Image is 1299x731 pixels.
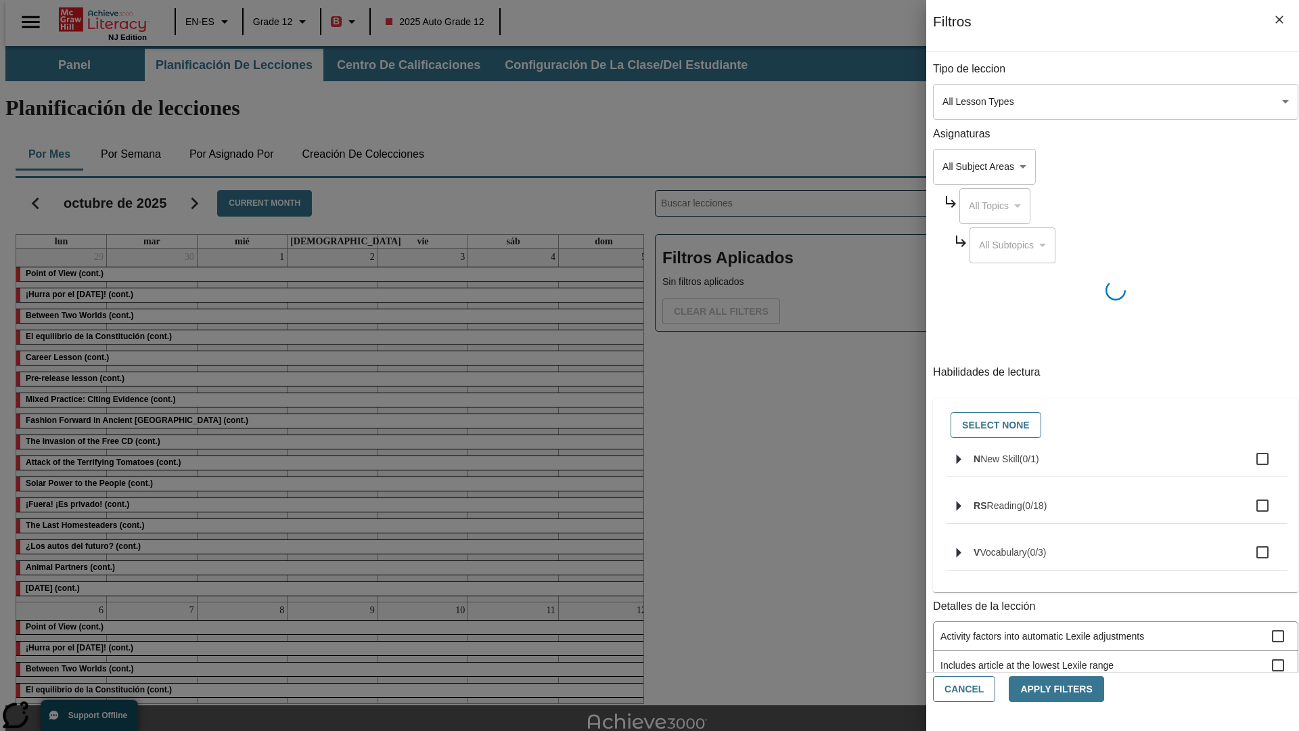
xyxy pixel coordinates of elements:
div: Seleccione una Asignatura [970,227,1055,263]
span: V [974,547,980,558]
div: Seleccione un tipo de lección [933,84,1298,120]
div: Seleccione una Asignatura [959,188,1030,224]
p: Habilidades de lectura [933,365,1298,380]
button: Cerrar los filtros del Menú lateral [1265,5,1294,34]
span: Vocabulary [980,547,1026,558]
button: Apply Filters [1009,676,1103,703]
span: 0 estándares seleccionados/18 estándares en grupo [1022,500,1047,511]
button: Select None [951,412,1041,439]
div: Activity factors into automatic Lexile adjustments [934,622,1298,651]
span: N [974,453,980,464]
span: RS [974,500,986,511]
p: Detalles de la lección [933,599,1298,615]
ul: Seleccione habilidades [947,441,1287,581]
span: 0 estándares seleccionados/3 estándares en grupo [1027,547,1047,558]
div: Seleccione habilidades [944,409,1287,442]
div: Seleccione una Asignatura [933,149,1036,185]
span: New Skill [980,453,1020,464]
button: Cancel [933,676,995,703]
span: Activity factors into automatic Lexile adjustments [940,629,1272,644]
span: 0 estándares seleccionados/1 estándares en grupo [1020,453,1039,464]
span: Reading [987,500,1022,511]
div: Includes article at the lowest Lexile range [934,651,1298,680]
p: Tipo de leccion [933,62,1298,77]
p: Asignaturas [933,127,1298,142]
h1: Filtros [933,14,972,51]
span: Includes article at the lowest Lexile range [940,659,1272,673]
